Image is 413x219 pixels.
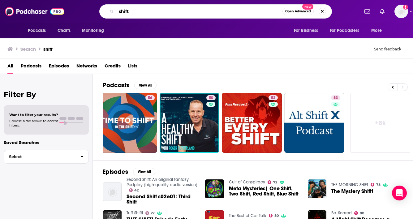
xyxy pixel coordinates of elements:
[160,93,220,153] a: 50
[367,25,389,36] button: open menu
[21,61,41,74] a: Podcasts
[394,5,408,18] button: Show profile menu
[376,183,381,186] span: 78
[269,95,278,100] a: 52
[290,25,326,36] button: open menu
[274,214,279,217] span: 80
[128,61,137,74] a: Lists
[273,181,277,184] span: 72
[103,168,155,176] a: EpisodesView All
[134,189,139,192] span: 42
[229,186,300,196] a: Meta Mysteries| One Shift, Two Shift, Red Shift, Blue Shift
[394,5,408,18] span: Logged in as megcassidy
[5,6,64,17] img: Podchaser - Follow, Share and Rate Podcasts
[129,188,139,192] a: 42
[302,4,313,10] span: New
[133,168,155,175] button: View All
[285,10,311,13] span: Open Advanced
[116,6,282,16] input: Search podcasts, credits, & more...
[24,25,54,36] button: open menu
[371,183,381,187] a: 78
[331,189,373,194] a: The Mystery Shift!
[294,26,318,35] span: For Business
[271,95,275,101] span: 52
[392,186,407,200] div: Open Intercom Messenger
[308,179,327,198] img: The Mystery Shift!
[394,5,408,18] img: User Profile
[377,6,387,17] a: Show notifications dropdown
[326,25,368,36] button: open menu
[362,6,372,17] a: Show notifications dropdown
[97,93,157,153] a: 56
[330,26,359,35] span: For Podcasters
[4,155,75,159] span: Select
[43,46,53,52] h3: shift
[54,25,75,36] a: Charts
[134,82,157,89] button: View All
[206,95,216,100] a: 50
[148,95,152,101] span: 56
[49,61,69,74] a: Episodes
[229,213,266,218] a: The Best of Car Talk
[76,61,97,74] a: Networks
[145,95,155,100] a: 56
[4,90,89,99] h2: Filter By
[7,61,13,74] a: All
[371,26,382,35] span: More
[282,8,314,15] button: Open AdvancedNew
[9,119,58,127] span: Choose a tab above to access filters.
[20,46,36,52] h3: Search
[103,168,128,176] h2: Episodes
[222,93,282,153] a: 52
[351,93,411,153] a: +8k
[205,179,224,198] img: Meta Mysteries| One Shift, Two Shift, Red Shift, Blue Shift
[372,46,403,52] button: Send feedback
[333,95,338,101] span: 53
[151,212,155,215] span: 27
[127,177,197,187] a: Second Shift: An original fantasy Podplay (high-quality audio version)
[4,140,89,145] p: Saved Searches
[209,95,213,101] span: 50
[354,211,364,215] a: 80
[58,26,71,35] span: Charts
[103,81,129,89] h2: Podcasts
[284,93,344,153] a: 53
[269,214,279,217] a: 80
[360,212,364,215] span: 80
[268,180,277,184] a: 72
[127,194,198,204] a: Second Shift s02e01: Third Shift
[103,182,122,201] img: Second Shift s02e01: Third Shift
[105,61,121,74] a: Credits
[99,4,332,19] div: Search podcasts, credits, & more...
[9,113,58,117] span: Want to filter your results?
[78,25,112,36] button: open menu
[28,26,46,35] span: Podcasts
[403,5,408,10] svg: Add a profile image
[331,95,340,100] a: 53
[127,210,143,216] a: Tuff Shift!
[331,182,368,187] a: THE MORNING SHIFT
[103,81,157,89] a: PodcastsView All
[229,179,265,185] a: Cult of Conspiracy
[82,26,104,35] span: Monitoring
[331,210,352,216] a: Be. Scared
[4,150,89,164] button: Select
[145,211,155,215] a: 27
